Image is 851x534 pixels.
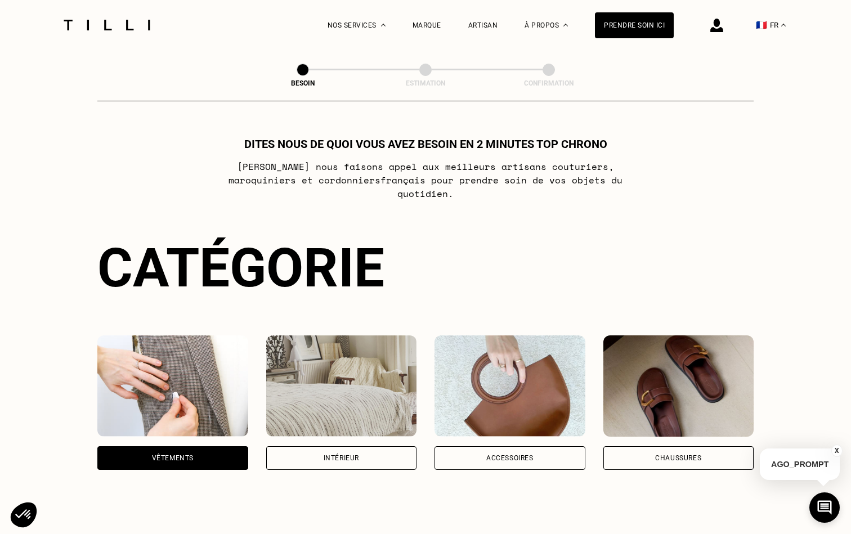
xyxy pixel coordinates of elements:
[595,12,674,38] a: Prendre soin ici
[492,79,605,87] div: Confirmation
[831,445,843,457] button: X
[203,160,649,200] p: [PERSON_NAME] nous faisons appel aux meilleurs artisans couturiers , maroquiniers et cordonniers ...
[247,79,359,87] div: Besoin
[603,335,754,437] img: Chaussures
[756,20,767,30] span: 🇫🇷
[760,448,840,480] p: AGO_PROMPT
[468,21,498,29] a: Artisan
[152,455,194,461] div: Vêtements
[97,236,754,299] div: Catégorie
[710,19,723,32] img: icône connexion
[266,335,417,437] img: Intérieur
[435,335,585,437] img: Accessoires
[381,24,386,26] img: Menu déroulant
[486,455,534,461] div: Accessoires
[369,79,482,87] div: Estimation
[781,24,786,26] img: menu déroulant
[324,455,359,461] div: Intérieur
[60,20,154,30] img: Logo du service de couturière Tilli
[655,455,701,461] div: Chaussures
[563,24,568,26] img: Menu déroulant à propos
[244,137,607,151] h1: Dites nous de quoi vous avez besoin en 2 minutes top chrono
[97,335,248,437] img: Vêtements
[413,21,441,29] a: Marque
